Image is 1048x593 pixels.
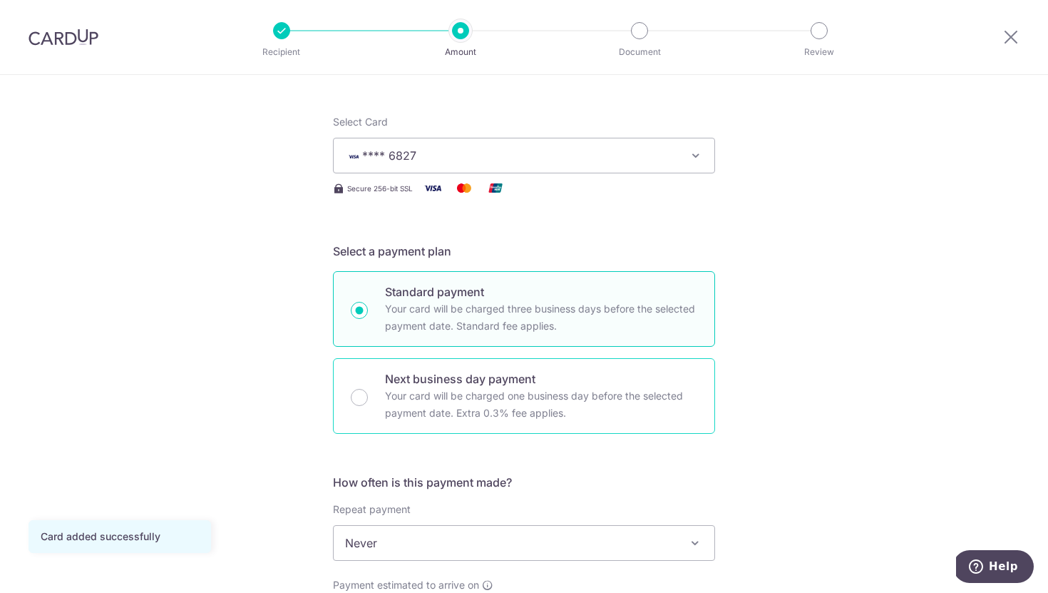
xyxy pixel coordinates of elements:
[956,550,1034,586] iframe: Opens a widget where you can find more information
[333,116,388,128] span: translation missing: en.payables.payment_networks.credit_card.summary.labels.select_card
[481,179,510,197] img: Union Pay
[229,45,334,59] p: Recipient
[385,283,697,300] p: Standard payment
[345,151,362,161] img: VISA
[418,179,447,197] img: Visa
[385,387,697,422] p: Your card will be charged one business day before the selected payment date. Extra 0.3% fee applies.
[333,502,411,517] label: Repeat payment
[385,300,697,335] p: Your card will be charged three business days before the selected payment date. Standard fee appl...
[408,45,513,59] p: Amount
[334,526,714,560] span: Never
[333,243,715,260] h5: Select a payment plan
[450,179,478,197] img: Mastercard
[333,578,479,592] span: Payment estimated to arrive on
[41,529,199,544] div: Card added successfully
[333,525,715,561] span: Never
[385,370,697,387] p: Next business day payment
[766,45,872,59] p: Review
[333,474,715,491] h5: How often is this payment made?
[347,183,413,194] span: Secure 256-bit SSL
[587,45,692,59] p: Document
[29,29,98,46] img: CardUp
